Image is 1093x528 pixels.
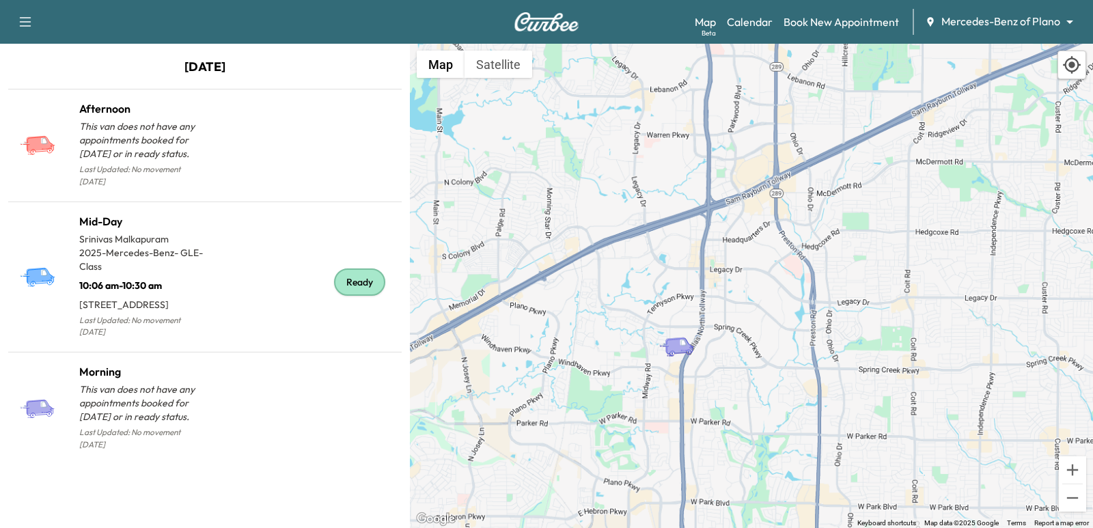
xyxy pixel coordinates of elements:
gmp-advanced-marker: Morning [659,322,706,346]
p: 10:06 am - 10:30 am [79,273,205,292]
img: Google [413,510,458,528]
p: This van does not have any appointments booked for [DATE] or in ready status. [79,383,205,423]
a: Book New Appointment [784,14,899,30]
button: Zoom out [1059,484,1086,512]
button: Zoom in [1059,456,1086,484]
button: Show street map [417,51,465,78]
div: Ready [334,268,385,296]
p: Last Updated: No movement [DATE] [79,423,205,454]
button: Show satellite imagery [465,51,532,78]
h1: Afternoon [79,100,205,117]
h1: Mid-Day [79,213,205,230]
span: Map data ©2025 Google [924,519,999,527]
div: Recenter map [1057,51,1086,79]
h1: Morning [79,363,205,380]
p: [STREET_ADDRESS] [79,292,205,311]
a: Report a map error [1034,519,1089,527]
span: Mercedes-Benz of Plano [941,14,1060,29]
a: MapBeta [695,14,716,30]
p: Srinivas Malkapuram [79,232,205,246]
a: Terms (opens in new tab) [1007,519,1026,527]
img: Curbee Logo [514,12,579,31]
p: Last Updated: No movement [DATE] [79,161,205,191]
p: This van does not have any appointments booked for [DATE] or in ready status. [79,120,205,161]
a: Calendar [727,14,773,30]
p: 2025 - Mercedes-Benz - GLE-Class [79,246,205,273]
div: Beta [702,28,716,38]
button: Keyboard shortcuts [857,518,916,528]
p: Last Updated: No movement [DATE] [79,311,205,342]
a: Open this area in Google Maps (opens a new window) [413,510,458,528]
